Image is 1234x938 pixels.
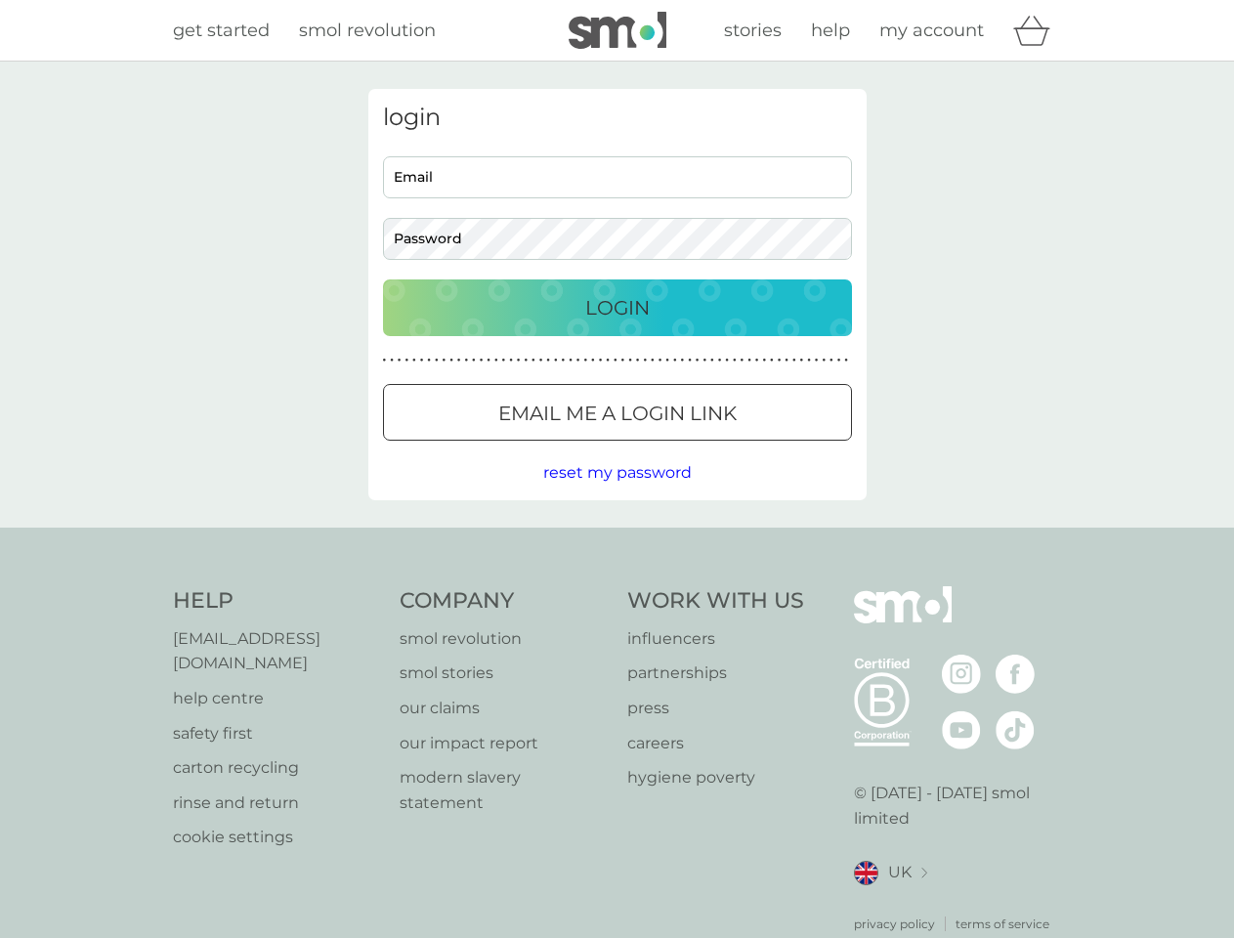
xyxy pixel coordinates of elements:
[785,356,788,365] p: ●
[539,356,543,365] p: ●
[770,356,774,365] p: ●
[807,356,811,365] p: ●
[457,356,461,365] p: ●
[464,356,468,365] p: ●
[665,356,669,365] p: ●
[404,356,408,365] p: ●
[383,356,387,365] p: ●
[854,915,935,933] p: privacy policy
[543,463,692,482] span: reset my password
[636,356,640,365] p: ●
[449,356,453,365] p: ●
[400,586,608,617] h4: Company
[443,356,447,365] p: ●
[673,356,677,365] p: ●
[837,356,841,365] p: ●
[173,586,381,617] h4: Help
[398,356,402,365] p: ●
[747,356,751,365] p: ●
[659,356,662,365] p: ●
[627,731,804,756] a: careers
[822,356,826,365] p: ●
[494,356,498,365] p: ●
[517,356,521,365] p: ●
[996,710,1035,749] img: visit the smol Tiktok page
[627,661,804,686] a: partnerships
[762,356,766,365] p: ●
[400,765,608,815] a: modern slavery statement
[830,356,833,365] p: ●
[643,356,647,365] p: ●
[854,861,878,885] img: UK flag
[532,356,535,365] p: ●
[718,356,722,365] p: ●
[546,356,550,365] p: ●
[942,710,981,749] img: visit the smol Youtube page
[585,292,650,323] p: Login
[562,356,566,365] p: ●
[173,721,381,746] a: safety first
[815,356,819,365] p: ●
[702,356,706,365] p: ●
[390,356,394,365] p: ●
[614,356,617,365] p: ●
[879,20,984,41] span: my account
[173,626,381,676] a: [EMAIL_ADDRESS][DOMAIN_NAME]
[778,356,782,365] p: ●
[502,356,506,365] p: ●
[651,356,655,365] p: ●
[733,356,737,365] p: ●
[173,825,381,850] a: cookie settings
[420,356,424,365] p: ●
[509,356,513,365] p: ●
[383,384,852,441] button: Email me a login link
[383,104,852,132] h3: login
[1013,11,1062,50] div: basket
[472,356,476,365] p: ●
[681,356,685,365] p: ●
[879,17,984,45] a: my account
[627,696,804,721] a: press
[400,696,608,721] a: our claims
[956,915,1049,933] a: terms of service
[173,20,270,41] span: get started
[755,356,759,365] p: ●
[383,279,852,336] button: Login
[412,356,416,365] p: ●
[400,731,608,756] a: our impact report
[606,356,610,365] p: ●
[792,356,796,365] p: ●
[400,661,608,686] a: smol stories
[627,765,804,790] a: hygiene poverty
[599,356,603,365] p: ●
[710,356,714,365] p: ●
[628,356,632,365] p: ●
[854,781,1062,831] p: © [DATE] - [DATE] smol limited
[583,356,587,365] p: ●
[569,12,666,49] img: smol
[173,790,381,816] a: rinse and return
[591,356,595,365] p: ●
[173,755,381,781] a: carton recycling
[498,398,737,429] p: Email me a login link
[627,626,804,652] a: influencers
[942,655,981,694] img: visit the smol Instagram page
[996,655,1035,694] img: visit the smol Facebook page
[173,17,270,45] a: get started
[921,868,927,878] img: select a new location
[696,356,700,365] p: ●
[621,356,625,365] p: ●
[576,356,580,365] p: ●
